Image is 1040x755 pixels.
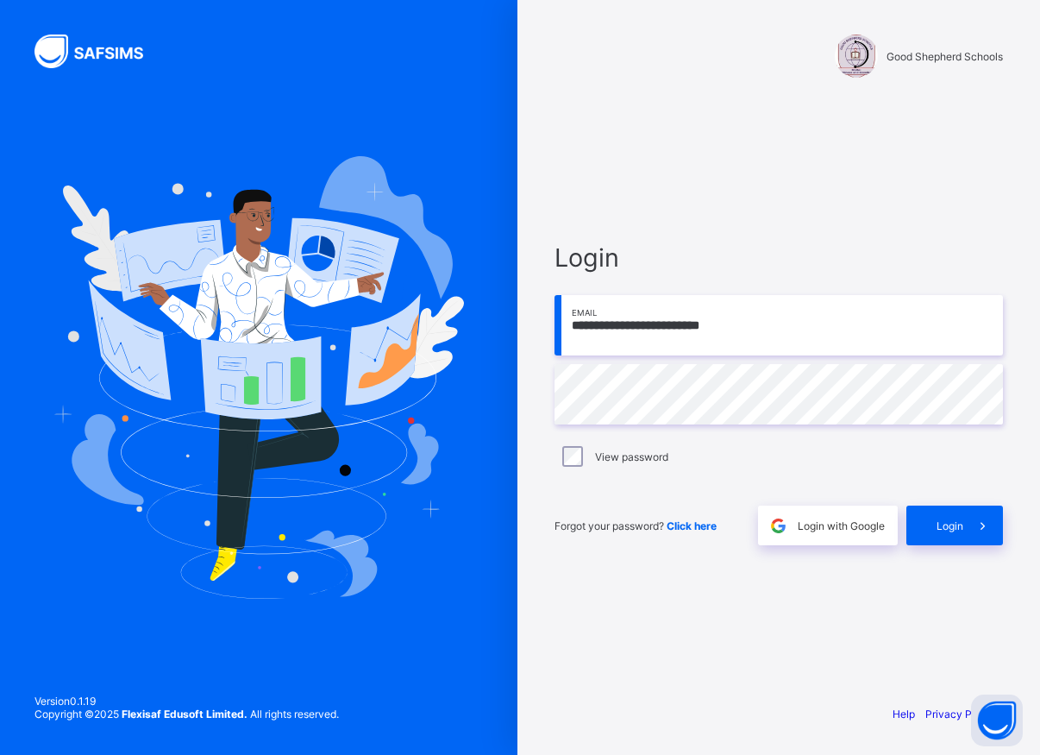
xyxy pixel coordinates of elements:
[971,695,1023,746] button: Open asap
[122,708,247,720] strong: Flexisaf Edusoft Limited.
[595,450,668,463] label: View password
[937,519,963,532] span: Login
[667,519,717,532] a: Click here
[893,708,915,720] a: Help
[34,708,339,720] span: Copyright © 2025 All rights reserved.
[925,708,995,720] a: Privacy Policy
[554,242,1003,273] span: Login
[887,50,1003,63] span: Good Shepherd Schools
[34,35,164,68] img: SAFSIMS Logo
[798,519,885,532] span: Login with Google
[34,695,339,708] span: Version 0.1.19
[53,156,464,598] img: Hero Image
[554,519,717,532] span: Forgot your password?
[768,516,788,536] img: google.396cfc9801f0270233282035f929180a.svg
